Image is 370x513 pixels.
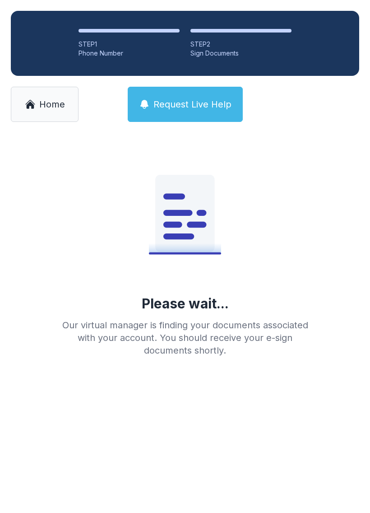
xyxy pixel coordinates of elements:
div: Please wait... [142,295,229,312]
div: Phone Number [79,49,180,58]
div: STEP 1 [79,40,180,49]
span: Home [39,98,65,111]
div: Our virtual manager is finding your documents associated with your account. You should receive yo... [55,319,315,357]
div: STEP 2 [190,40,291,49]
span: Request Live Help [153,98,231,111]
div: Sign Documents [190,49,291,58]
